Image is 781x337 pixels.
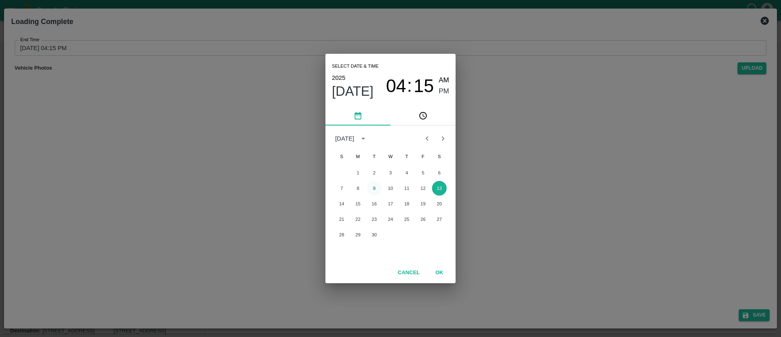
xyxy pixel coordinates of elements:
[367,212,382,227] button: 23
[432,196,447,211] button: 20
[383,212,398,227] button: 24
[335,134,354,143] div: [DATE]
[383,196,398,211] button: 17
[386,75,406,97] button: 04
[357,132,370,145] button: calendar view is open, switch to year view
[432,148,447,165] span: Saturday
[334,227,349,242] button: 28
[390,106,456,126] button: pick time
[332,73,345,83] button: 2025
[416,165,430,180] button: 5
[414,75,434,97] button: 15
[367,148,382,165] span: Tuesday
[334,212,349,227] button: 21
[399,181,414,196] button: 11
[383,181,398,196] button: 10
[367,196,382,211] button: 16
[399,212,414,227] button: 25
[435,131,451,146] button: Next month
[351,227,365,242] button: 29
[351,181,365,196] button: 8
[367,181,382,196] button: 9
[416,181,430,196] button: 12
[432,181,447,196] button: 13
[407,75,412,97] span: :
[334,148,349,165] span: Sunday
[383,165,398,180] button: 3
[399,165,414,180] button: 4
[419,131,435,146] button: Previous month
[399,148,414,165] span: Thursday
[367,227,382,242] button: 30
[351,165,365,180] button: 1
[351,148,365,165] span: Monday
[351,196,365,211] button: 15
[399,196,414,211] button: 18
[416,196,430,211] button: 19
[325,106,390,126] button: pick date
[332,60,379,73] span: Select date & time
[432,165,447,180] button: 6
[395,266,423,280] button: Cancel
[432,212,447,227] button: 27
[416,212,430,227] button: 26
[367,165,382,180] button: 2
[332,83,373,99] button: [DATE]
[439,75,449,86] button: AM
[426,266,452,280] button: OK
[334,181,349,196] button: 7
[351,212,365,227] button: 22
[416,148,430,165] span: Friday
[439,86,449,97] button: PM
[334,196,349,211] button: 14
[383,148,398,165] span: Wednesday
